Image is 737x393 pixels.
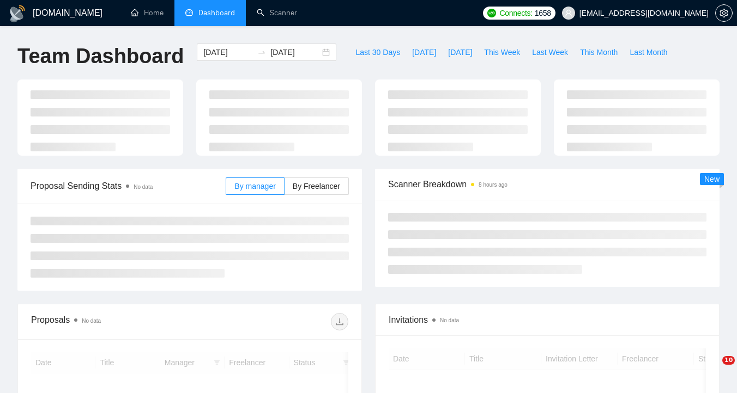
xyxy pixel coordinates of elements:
span: Last Month [630,46,667,58]
span: New [704,175,720,183]
span: This Month [580,46,618,58]
input: End date [270,46,320,58]
button: [DATE] [406,44,442,61]
span: By manager [234,182,275,191]
button: [DATE] [442,44,478,61]
span: Dashboard [198,8,235,17]
a: setting [715,9,733,17]
input: Start date [203,46,253,58]
span: This Week [484,46,520,58]
span: user [565,9,572,17]
span: setting [716,9,732,17]
span: No data [82,318,101,324]
time: 8 hours ago [479,182,508,188]
span: No data [134,184,153,190]
span: Scanner Breakdown [388,177,706,191]
span: [DATE] [412,46,436,58]
button: This Month [574,44,624,61]
img: upwork-logo.png [487,9,496,17]
a: homeHome [131,8,164,17]
iframe: Intercom live chat [700,356,726,382]
span: Last Week [532,46,568,58]
span: Proposal Sending Stats [31,179,226,193]
span: 10 [722,356,735,365]
button: setting [715,4,733,22]
span: dashboard [185,9,193,16]
span: Connects: [499,7,532,19]
button: Last 30 Days [349,44,406,61]
span: to [257,48,266,57]
button: This Week [478,44,526,61]
span: By Freelancer [293,182,340,191]
img: logo [9,5,26,22]
span: [DATE] [448,46,472,58]
h1: Team Dashboard [17,44,184,69]
button: Last Month [624,44,673,61]
span: 1658 [535,7,551,19]
span: No data [440,317,459,323]
span: swap-right [257,48,266,57]
div: Proposals [31,313,190,330]
button: Last Week [526,44,574,61]
span: Last 30 Days [355,46,400,58]
a: searchScanner [257,8,297,17]
span: Invitations [389,313,706,327]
